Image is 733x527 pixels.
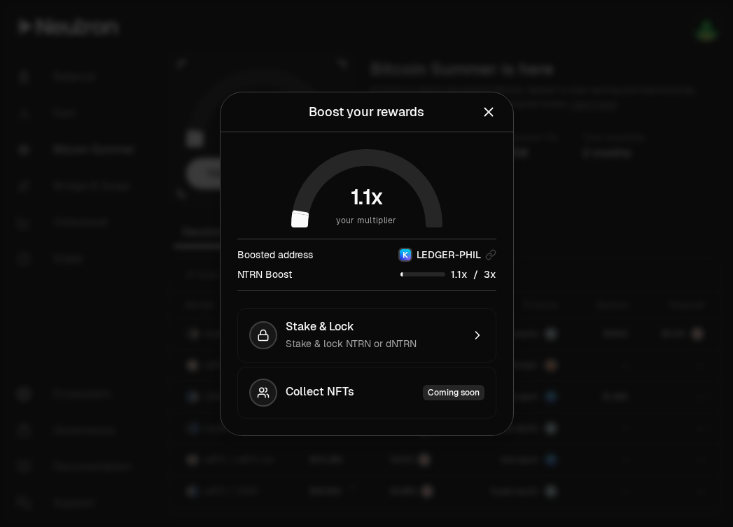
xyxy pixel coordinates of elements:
span: LEDGER-PHIL [417,248,481,262]
div: NTRN Boost [237,267,292,281]
span: Stake & lock NTRN or dNTRN [286,337,417,350]
div: Coming soon [423,385,484,400]
div: / [400,267,496,282]
span: Collect NFTs [286,385,354,400]
div: Boosted address [237,248,313,262]
button: Close [481,102,496,122]
button: Collect NFTsComing soon [237,367,496,419]
img: Keplr [400,249,411,260]
span: your multiplier [336,213,397,227]
span: Stake & Lock [286,320,354,334]
button: KeplrLEDGER-PHIL [398,248,496,262]
div: Boost your rewards [309,102,424,122]
button: Stake & LockStake & lock NTRN or dNTRN [237,308,496,363]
